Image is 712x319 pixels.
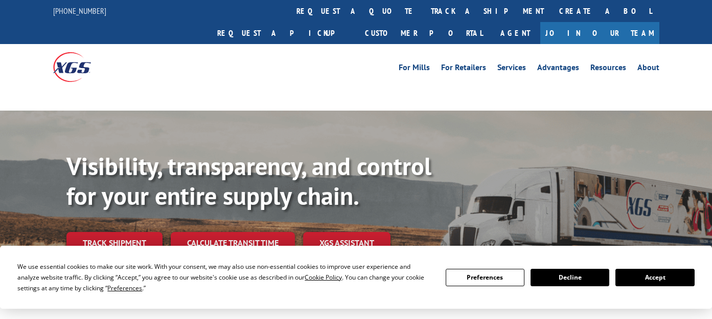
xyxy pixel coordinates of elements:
[303,232,391,254] a: XGS ASSISTANT
[17,261,433,293] div: We use essential cookies to make our site work. With your consent, we may also use non-essential ...
[531,269,609,286] button: Decline
[107,284,142,292] span: Preferences
[66,232,163,253] a: Track shipment
[615,269,694,286] button: Accept
[537,63,579,75] a: Advantages
[66,150,431,211] b: Visibility, transparency, and control for your entire supply chain.
[490,22,540,44] a: Agent
[357,22,490,44] a: Customer Portal
[637,63,659,75] a: About
[446,269,524,286] button: Preferences
[441,63,486,75] a: For Retailers
[590,63,626,75] a: Resources
[171,232,295,254] a: Calculate transit time
[540,22,659,44] a: Join Our Team
[53,6,106,16] a: [PHONE_NUMBER]
[497,63,526,75] a: Services
[210,22,357,44] a: Request a pickup
[399,63,430,75] a: For Mills
[305,273,342,282] span: Cookie Policy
